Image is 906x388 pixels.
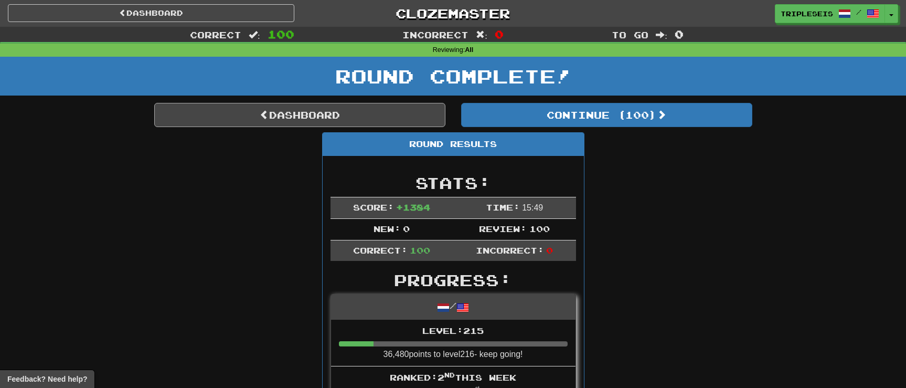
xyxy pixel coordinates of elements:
a: Dashboard [8,4,294,22]
span: Incorrect [402,29,468,40]
span: + 1384 [396,202,430,212]
span: Tripleseis [781,9,833,18]
h2: Progress: [331,271,576,289]
span: 0 [546,245,553,255]
span: Ranked: 2 this week [390,372,516,382]
span: Correct: [353,245,408,255]
span: : [656,30,667,39]
span: 100 [268,28,294,40]
span: New: [374,224,401,234]
button: Continue (100) [461,103,752,127]
span: To go [612,29,648,40]
h1: Round Complete! [4,66,902,87]
a: Tripleseis / [775,4,885,23]
div: / [331,295,575,319]
li: 36,480 points to level 216 - keep going! [331,320,575,367]
span: Score: [353,202,394,212]
a: Dashboard [154,103,445,127]
span: Incorrect: [476,245,544,255]
span: 15 : 49 [522,203,543,212]
span: / [856,8,861,16]
a: Clozemaster [310,4,596,23]
span: 0 [403,224,410,234]
h2: Stats: [331,174,576,192]
strong: All [465,46,473,54]
span: Time: [486,202,520,212]
span: 0 [495,28,504,40]
span: Correct [190,29,241,40]
span: Review: [479,224,527,234]
span: : [476,30,487,39]
span: Open feedback widget [7,374,87,384]
span: 100 [529,224,550,234]
span: 100 [410,245,430,255]
div: Round Results [323,133,584,156]
sup: nd [444,371,455,379]
span: 0 [675,28,684,40]
span: : [249,30,260,39]
span: Level: 215 [422,326,484,335]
